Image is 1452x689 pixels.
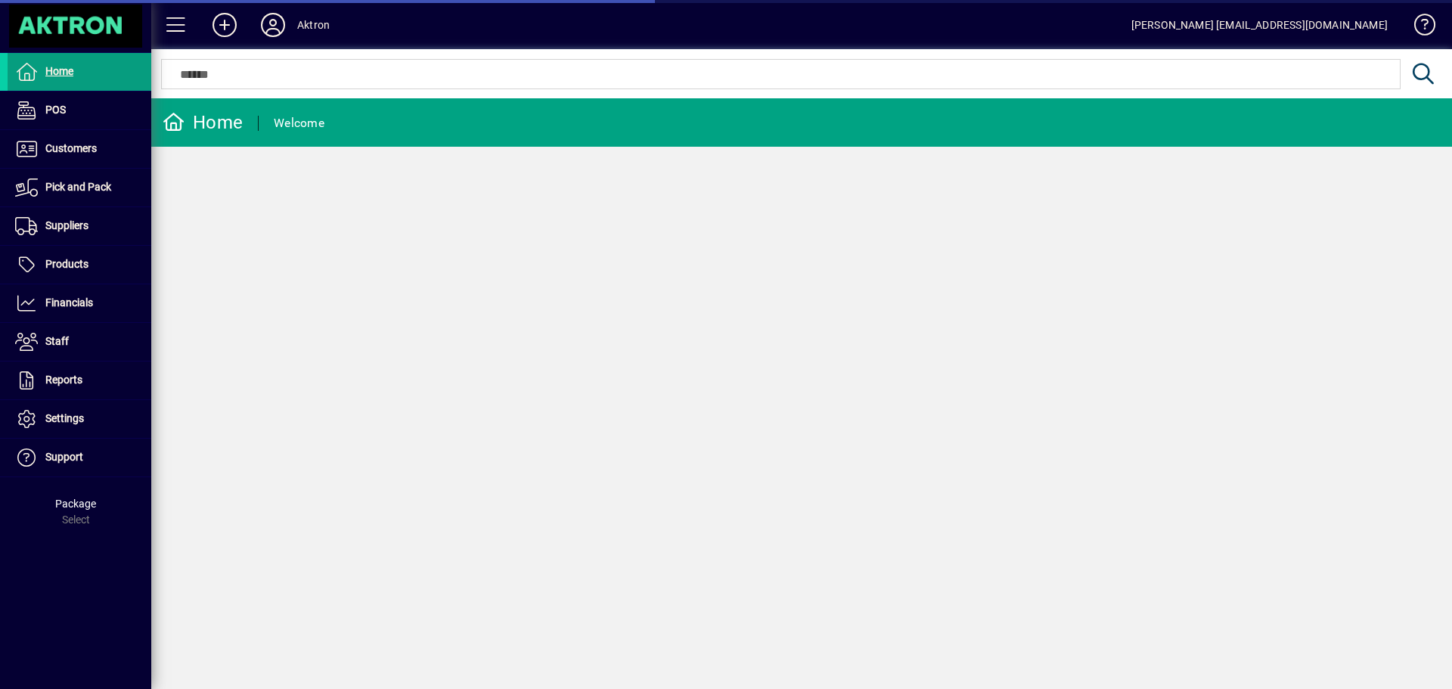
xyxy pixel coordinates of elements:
button: Add [200,11,249,39]
span: Customers [45,142,97,154]
span: Products [45,258,88,270]
a: Suppliers [8,207,151,245]
span: Support [45,451,83,463]
span: Pick and Pack [45,181,111,193]
div: Welcome [274,111,324,135]
a: Financials [8,284,151,322]
a: Pick and Pack [8,169,151,206]
a: Customers [8,130,151,168]
a: Products [8,246,151,284]
span: POS [45,104,66,116]
a: Staff [8,323,151,361]
span: Settings [45,412,84,424]
span: Package [55,498,96,510]
a: Settings [8,400,151,438]
a: Reports [8,362,151,399]
span: Suppliers [45,219,88,231]
span: Reports [45,374,82,386]
span: Staff [45,335,69,347]
div: Aktron [297,13,330,37]
a: Knowledge Base [1403,3,1433,52]
span: Home [45,65,73,77]
span: Financials [45,296,93,309]
div: [PERSON_NAME] [EMAIL_ADDRESS][DOMAIN_NAME] [1131,13,1388,37]
div: Home [163,110,243,135]
a: Support [8,439,151,476]
a: POS [8,92,151,129]
button: Profile [249,11,297,39]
